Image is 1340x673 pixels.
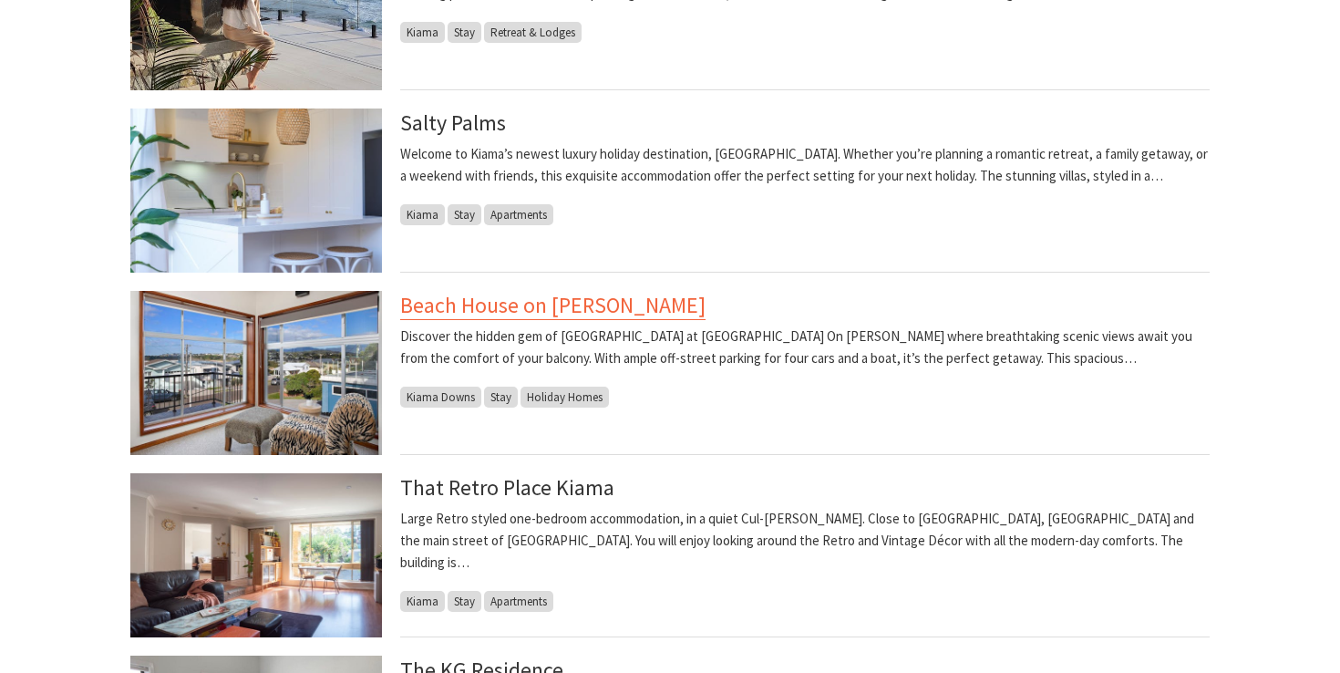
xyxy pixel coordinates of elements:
[130,109,382,273] img: Beautiful Gourmet Kitchen to entertain & enjoy
[130,473,382,637] img: Large sun-lit room with lounge, coffee table, smart TV and Kitchenette.
[400,143,1210,187] p: Welcome to Kiama’s newest luxury holiday destination, [GEOGRAPHIC_DATA]. Whether you’re planning ...
[448,204,481,225] span: Stay
[521,387,609,408] span: Holiday Homes
[400,591,445,612] span: Kiama
[130,291,382,455] img: View 2
[484,387,518,408] span: Stay
[400,22,445,43] span: Kiama
[484,22,582,43] span: Retreat & Lodges
[400,291,706,320] a: Beach House on [PERSON_NAME]
[448,591,481,612] span: Stay
[400,109,506,137] a: Salty Palms
[484,591,553,612] span: Apartments
[400,508,1210,574] p: Large Retro styled one-bedroom accommodation, in a quiet Cul-[PERSON_NAME]. Close to [GEOGRAPHIC_...
[484,204,553,225] span: Apartments
[400,387,481,408] span: Kiama Downs
[448,22,481,43] span: Stay
[400,473,614,502] a: That Retro Place Kiama
[400,326,1210,369] p: Discover the hidden gem of [GEOGRAPHIC_DATA] at [GEOGRAPHIC_DATA] On [PERSON_NAME] where breathta...
[400,204,445,225] span: Kiama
